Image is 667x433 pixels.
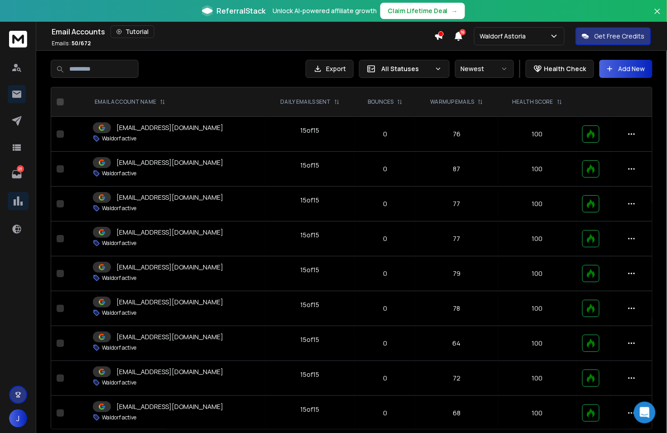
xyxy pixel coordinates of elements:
[116,402,223,411] p: [EMAIL_ADDRESS][DOMAIN_NAME]
[300,196,319,205] div: 15 of 15
[544,64,586,73] p: Health Check
[498,117,577,152] td: 100
[102,344,136,351] p: Waldorf active
[116,123,223,132] p: [EMAIL_ADDRESS][DOMAIN_NAME]
[102,309,136,317] p: Waldorf active
[116,228,223,237] p: [EMAIL_ADDRESS][DOMAIN_NAME]
[451,6,458,15] span: →
[415,326,498,361] td: 64
[102,205,136,212] p: Waldorf active
[52,25,434,38] div: Email Accounts
[368,98,393,106] p: BOUNCES
[9,409,27,428] button: J
[430,98,474,106] p: WARMUP EMAILS
[360,269,410,278] p: 0
[415,396,498,431] td: 68
[526,60,594,78] button: Health Check
[116,193,223,202] p: [EMAIL_ADDRESS][DOMAIN_NAME]
[17,165,24,173] p: 23
[415,291,498,326] td: 78
[360,339,410,348] p: 0
[415,117,498,152] td: 76
[480,32,530,41] p: Waldorf Astoria
[95,98,165,106] div: EMAIL ACCOUNT NAME
[216,5,265,16] span: ReferralStack
[595,32,645,41] p: Get Free Credits
[102,240,136,247] p: Waldorf active
[52,40,91,47] p: Emails :
[116,263,223,272] p: [EMAIL_ADDRESS][DOMAIN_NAME]
[72,39,91,47] span: 50 / 672
[498,152,577,187] td: 100
[116,158,223,167] p: [EMAIL_ADDRESS][DOMAIN_NAME]
[498,361,577,396] td: 100
[634,402,656,423] div: Open Intercom Messenger
[415,361,498,396] td: 72
[600,60,653,78] button: Add New
[110,25,154,38] button: Tutorial
[455,60,514,78] button: Newest
[300,370,319,379] div: 15 of 15
[300,405,319,414] div: 15 of 15
[415,256,498,291] td: 79
[300,335,319,344] div: 15 of 15
[576,27,651,45] button: Get Free Credits
[360,409,410,418] p: 0
[102,135,136,142] p: Waldorf active
[116,332,223,342] p: [EMAIL_ADDRESS][DOMAIN_NAME]
[360,164,410,173] p: 0
[498,256,577,291] td: 100
[380,3,465,19] button: Claim Lifetime Deal→
[300,300,319,309] div: 15 of 15
[300,161,319,170] div: 15 of 15
[300,126,319,135] div: 15 of 15
[273,6,377,15] p: Unlock AI-powered affiliate growth
[513,98,553,106] p: HEALTH SCORE
[360,304,410,313] p: 0
[498,187,577,221] td: 100
[652,5,663,27] button: Close banner
[306,60,354,78] button: Export
[415,152,498,187] td: 87
[498,326,577,361] td: 100
[498,396,577,431] td: 100
[360,374,410,383] p: 0
[102,379,136,386] p: Waldorf active
[116,367,223,376] p: [EMAIL_ADDRESS][DOMAIN_NAME]
[415,187,498,221] td: 77
[415,221,498,256] td: 77
[498,221,577,256] td: 100
[360,234,410,243] p: 0
[102,274,136,282] p: Waldorf active
[102,414,136,421] p: Waldorf active
[360,130,410,139] p: 0
[116,298,223,307] p: [EMAIL_ADDRESS][DOMAIN_NAME]
[360,199,410,208] p: 0
[460,29,466,35] span: 16
[300,265,319,274] div: 15 of 15
[498,291,577,326] td: 100
[381,64,431,73] p: All Statuses
[300,231,319,240] div: 15 of 15
[102,170,136,177] p: Waldorf active
[280,98,331,106] p: DAILY EMAILS SENT
[8,165,26,183] a: 23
